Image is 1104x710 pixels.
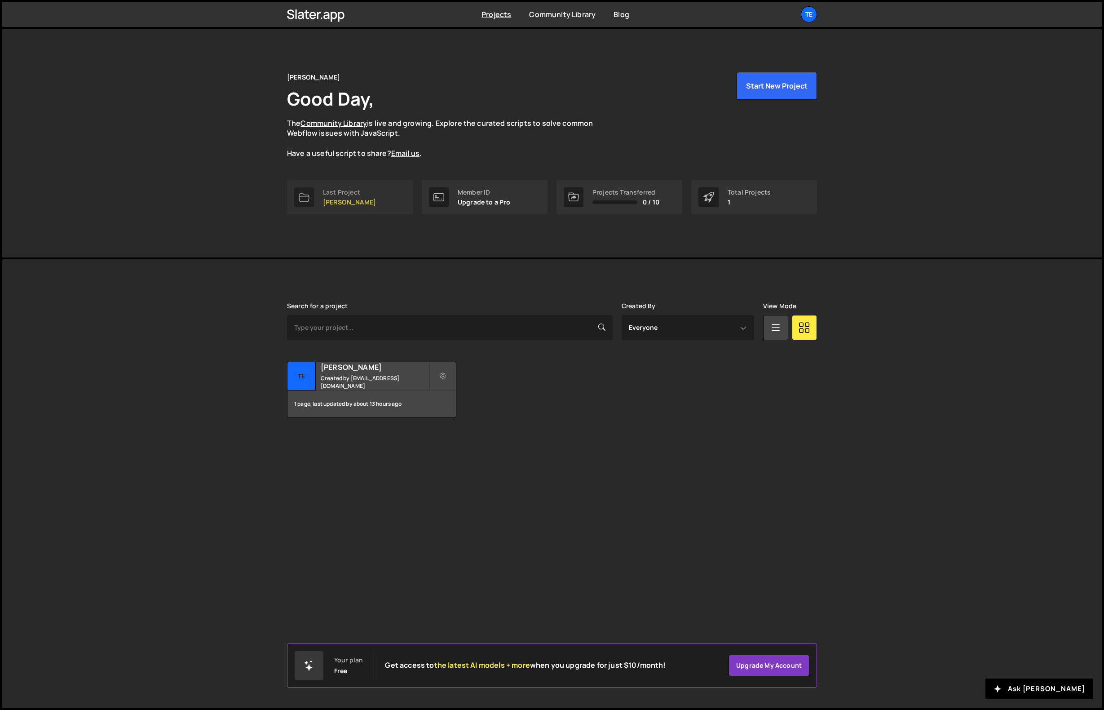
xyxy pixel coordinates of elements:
[458,189,511,196] div: Member ID
[300,118,367,128] a: Community Library
[801,6,817,22] a: Te
[287,86,374,111] h1: Good Day,
[321,362,429,372] h2: [PERSON_NAME]
[287,180,413,214] a: Last Project [PERSON_NAME]
[287,390,456,417] div: 1 page, last updated by about 13 hours ago
[287,362,456,418] a: Te [PERSON_NAME] Created by [EMAIL_ADDRESS][DOMAIN_NAME] 1 page, last updated by about 13 hours ago
[287,118,610,159] p: The is live and growing. Explore the curated scripts to solve common Webflow issues with JavaScri...
[728,189,771,196] div: Total Projects
[737,72,817,100] button: Start New Project
[728,199,771,206] p: 1
[287,302,348,310] label: Search for a project
[385,661,666,670] h2: Get access to when you upgrade for just $10/month!
[529,9,596,19] a: Community Library
[643,199,659,206] span: 0 / 10
[287,315,613,340] input: Type your project...
[763,302,796,310] label: View Mode
[287,362,316,390] div: Te
[287,72,340,83] div: [PERSON_NAME]
[323,199,376,206] p: [PERSON_NAME]
[729,655,809,676] a: Upgrade my account
[334,657,363,664] div: Your plan
[434,660,530,670] span: the latest AI models + more
[481,9,511,19] a: Projects
[323,189,376,196] div: Last Project
[334,667,348,674] div: Free
[592,189,659,196] div: Projects Transferred
[458,199,511,206] p: Upgrade to a Pro
[985,679,1093,699] button: Ask [PERSON_NAME]
[321,374,429,390] small: Created by [EMAIL_ADDRESS][DOMAIN_NAME]
[614,9,629,19] a: Blog
[391,148,420,158] a: Email us
[622,302,656,310] label: Created By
